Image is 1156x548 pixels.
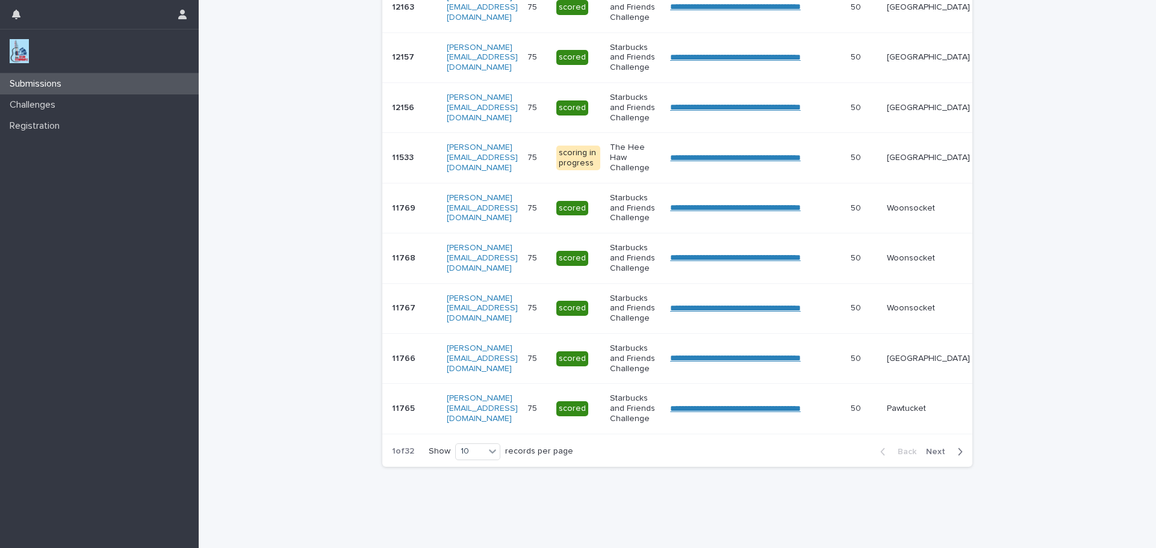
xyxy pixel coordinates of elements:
button: Next [921,446,972,457]
p: The Hee Haw Challenge [610,143,660,173]
p: 11533 [392,150,416,163]
p: 50 [851,100,863,113]
p: 75 [527,301,539,313]
p: 50 [851,201,863,214]
a: [PERSON_NAME][EMAIL_ADDRESS][DOMAIN_NAME] [447,143,518,172]
p: 1 of 32 [382,437,424,466]
p: 50 [851,50,863,63]
div: scored [556,100,588,115]
p: 11768 [392,251,418,263]
p: Starbucks and Friends Challenge [610,43,660,73]
p: Pawtucket [887,404,970,414]
div: scored [556,401,588,416]
p: Registration [5,120,69,132]
a: [PERSON_NAME][EMAIL_ADDRESS][DOMAIN_NAME] [447,43,518,72]
a: [PERSON_NAME][EMAIL_ADDRESS][DOMAIN_NAME] [447,93,518,122]
p: Starbucks and Friends Challenge [610,294,660,324]
p: 50 [851,401,863,414]
a: [PERSON_NAME][EMAIL_ADDRESS][DOMAIN_NAME] [447,194,518,223]
p: 75 [527,100,539,113]
p: 12157 [392,50,417,63]
p: Starbucks and Friends Challenge [610,393,660,423]
a: [PERSON_NAME][EMAIL_ADDRESS][DOMAIN_NAME] [447,244,518,272]
div: scoring in progress [556,146,600,171]
p: 12156 [392,100,417,113]
p: [GEOGRAPHIC_DATA] [887,153,970,163]
p: [GEOGRAPHIC_DATA] [887,52,970,63]
p: 75 [527,50,539,63]
a: [PERSON_NAME][EMAIL_ADDRESS][DOMAIN_NAME] [447,344,518,373]
a: [PERSON_NAME][EMAIL_ADDRESS][DOMAIN_NAME] [447,394,518,423]
p: Show [429,446,450,457]
p: [GEOGRAPHIC_DATA] [887,2,970,13]
p: Woonsocket [887,253,970,263]
p: Starbucks and Friends Challenge [610,243,660,273]
p: 50 [851,351,863,364]
p: [GEOGRAPHIC_DATA] [887,103,970,113]
div: scored [556,251,588,266]
div: scored [556,301,588,316]
p: 50 [851,301,863,313]
span: Next [926,448,952,456]
p: Woonsocket [887,303,970,313]
p: 75 [527,150,539,163]
img: jxsLJbdS1eYBI7rVAS4p [10,39,29,63]
span: Back [890,448,916,456]
div: scored [556,351,588,366]
p: 75 [527,251,539,263]
p: 75 [527,401,539,414]
div: scored [556,201,588,216]
p: 11765 [392,401,417,414]
p: 50 [851,150,863,163]
div: scored [556,50,588,65]
p: [GEOGRAPHIC_DATA] [887,354,970,364]
p: 50 [851,251,863,263]
p: 11766 [392,351,418,364]
p: Challenges [5,99,65,111]
p: 75 [527,201,539,214]
p: Starbucks and Friends Challenge [610,93,660,123]
p: records per page [505,446,573,457]
p: 75 [527,351,539,364]
button: Back [871,446,921,457]
div: 10 [456,445,485,458]
p: Submissions [5,78,71,90]
p: Starbucks and Friends Challenge [610,193,660,223]
p: 11767 [392,301,418,313]
p: 11769 [392,201,418,214]
p: Starbucks and Friends Challenge [610,343,660,374]
p: Woonsocket [887,203,970,214]
a: [PERSON_NAME][EMAIL_ADDRESS][DOMAIN_NAME] [447,294,518,323]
